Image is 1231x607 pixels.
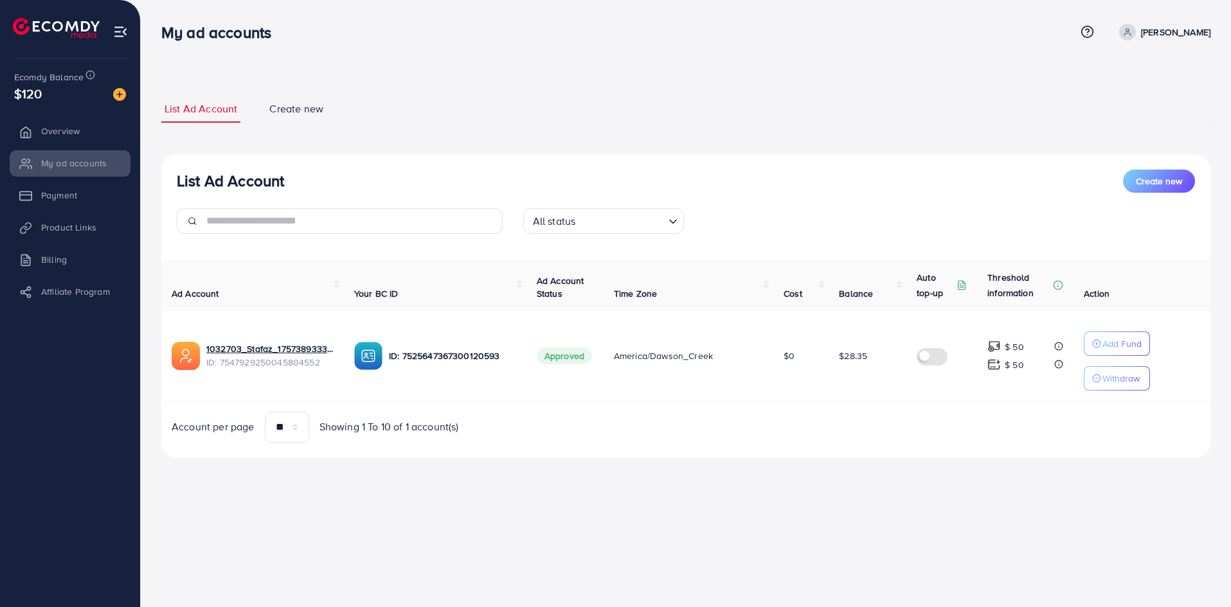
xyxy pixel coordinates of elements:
[784,287,802,300] span: Cost
[987,270,1050,301] p: Threshold information
[917,270,954,301] p: Auto top-up
[537,274,584,300] span: Ad Account Status
[13,18,100,38] img: logo
[1005,339,1024,355] p: $ 50
[614,349,713,362] span: America/Dawson_Creek
[1123,170,1195,193] button: Create new
[579,209,663,231] input: Search for option
[987,340,1001,353] img: top-up amount
[1084,331,1150,356] button: Add Fund
[165,101,237,116] span: List Ad Account
[1005,357,1024,373] p: $ 50
[206,342,334,355] a: 1032703_Stafaz_1757389333791
[1084,287,1110,300] span: Action
[177,172,284,190] h3: List Ad Account
[161,23,282,42] h3: My ad accounts
[523,208,684,234] div: Search for option
[839,287,873,300] span: Balance
[1084,366,1150,391] button: Withdraw
[1136,175,1182,188] span: Create new
[354,342,382,370] img: ic-ba-acc.ded83a64.svg
[14,71,84,84] span: Ecomdy Balance
[1141,24,1210,40] p: [PERSON_NAME]
[784,349,795,362] span: $0
[1102,371,1140,386] p: Withdraw
[614,287,657,300] span: Time Zone
[987,358,1001,371] img: top-up amount
[206,356,334,369] span: ID: 7547929250045804552
[113,88,126,101] img: image
[537,347,592,364] span: Approved
[269,101,323,116] span: Create new
[172,287,219,300] span: Ad Account
[206,342,334,369] div: <span class='underline'>1032703_Stafaz_1757389333791</span></br>7547929250045804552
[530,212,579,231] span: All status
[172,419,255,434] span: Account per page
[172,342,200,370] img: ic-ads-acc.e4c84228.svg
[389,348,516,364] p: ID: 7525647367300120593
[113,24,128,39] img: menu
[354,287,399,300] span: Your BC ID
[1102,336,1142,351] p: Add Fund
[839,349,867,362] span: $28.35
[319,419,459,434] span: Showing 1 To 10 of 1 account(s)
[1114,24,1210,40] a: [PERSON_NAME]
[14,84,42,103] span: $120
